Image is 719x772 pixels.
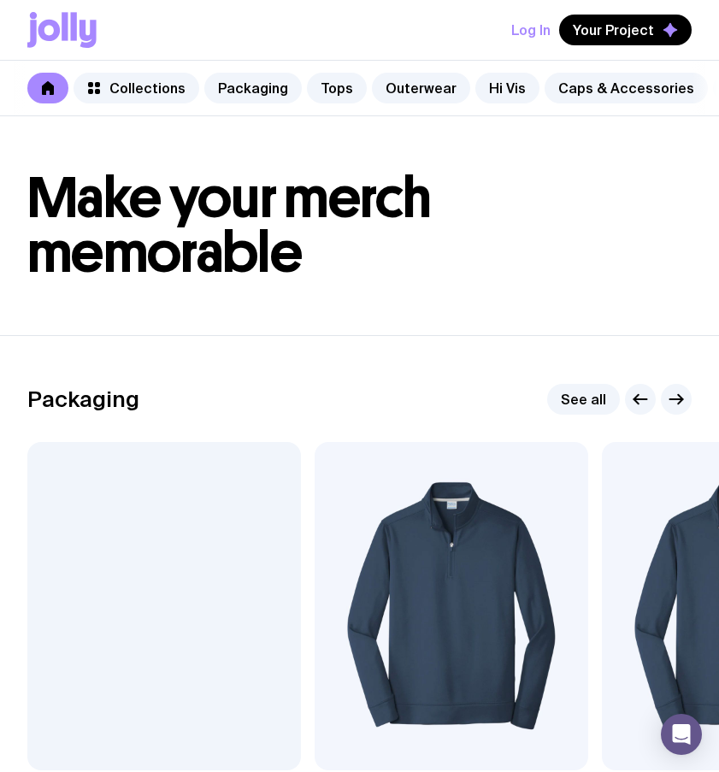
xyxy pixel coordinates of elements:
div: Open Intercom Messenger [661,714,702,755]
a: Caps & Accessories [545,73,708,103]
span: Your Project [573,21,654,38]
a: Collections [74,73,199,103]
a: Outerwear [372,73,470,103]
span: Make your merch memorable [27,164,432,286]
button: Your Project [559,15,692,45]
button: Log In [511,15,551,45]
span: Collections [109,80,186,97]
a: Hi Vis [475,73,539,103]
h2: Packaging [27,386,139,412]
a: Tops [307,73,367,103]
a: See all [547,384,620,415]
a: Packaging [204,73,302,103]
